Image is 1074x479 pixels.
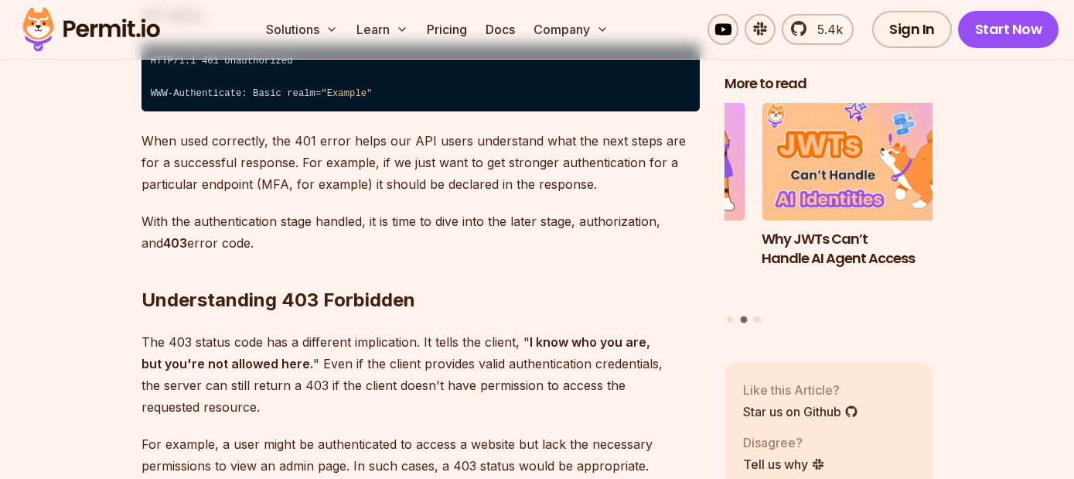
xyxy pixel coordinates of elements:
[782,14,854,45] a: 5.4k
[537,229,745,286] h3: The Ultimate Guide to MCP Auth: Identity, Consent, and Agent Security
[163,235,187,251] strong: 403
[743,433,825,451] p: Disagree?
[725,74,933,94] h2: More to read
[321,88,372,99] span: "Example"
[872,11,952,48] a: Sign In
[762,103,970,306] li: 2 of 3
[762,103,970,221] img: Why JWTs Can’t Handle AI Agent Access
[754,316,760,322] button: Go to slide 3
[808,20,843,39] span: 5.4k
[727,316,733,322] button: Go to slide 1
[141,130,700,195] p: When used correctly, the 401 error helps our API users understand what the next steps are for a s...
[740,316,747,323] button: Go to slide 2
[743,454,825,473] a: Tell us why
[421,14,473,45] a: Pricing
[743,402,858,420] a: Star us on Github
[762,229,970,268] h3: Why JWTs Can’t Handle AI Agent Access
[260,14,344,45] button: Solutions
[725,103,933,325] div: Posts
[141,331,700,418] p: The 403 status code has a different implication. It tells the client, " " Even if the client prov...
[15,3,167,56] img: Permit logo
[537,103,745,306] li: 1 of 3
[141,44,700,112] code: HTTP/1.1 401 Unauthorized ⁠ WWW-Authenticate: Basic realm=
[762,103,970,306] a: Why JWTs Can’t Handle AI Agent AccessWhy JWTs Can’t Handle AI Agent Access
[958,11,1059,48] a: Start Now
[141,210,700,254] p: With the authentication stage handled, it is time to dive into the later stage, authorization, an...
[479,14,521,45] a: Docs
[350,14,414,45] button: Learn
[141,433,700,477] p: For example, a user might be authenticated to access a website but lack the necessary permissions...
[141,226,700,313] h2: Understanding 403 Forbidden
[527,14,615,45] button: Company
[743,380,858,399] p: Like this Article?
